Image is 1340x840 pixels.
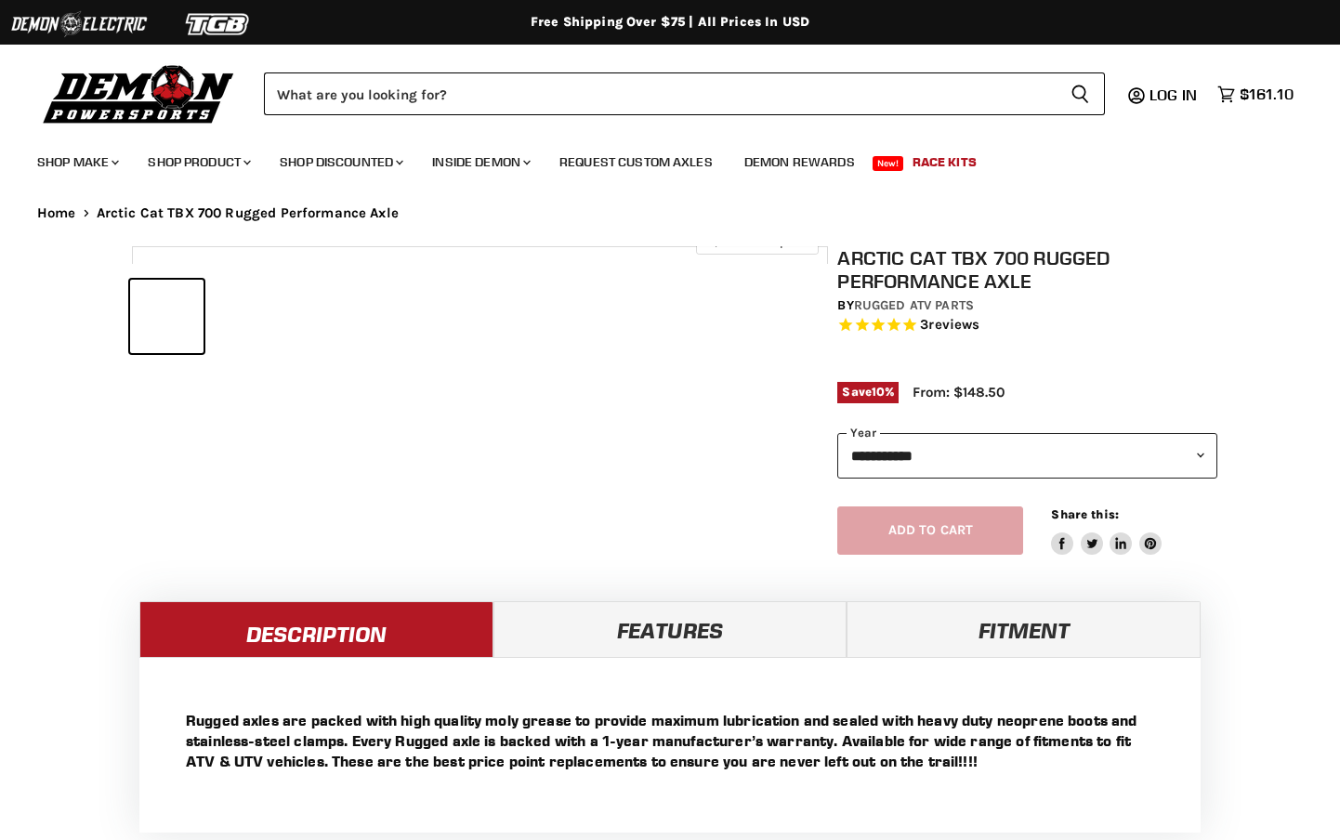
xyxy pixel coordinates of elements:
a: Race Kits [899,143,991,181]
a: Request Custom Axles [545,143,727,181]
div: by [837,295,1217,316]
button: Arctic Cat TBX 700 Rugged Performance Axle thumbnail [209,280,282,353]
a: Features [493,601,847,657]
span: 10 [872,385,885,399]
span: Share this: [1051,507,1118,521]
span: Click to expand [705,234,808,248]
span: $161.10 [1240,85,1294,103]
button: Arctic Cat TBX 700 Rugged Performance Axle thumbnail [526,280,599,353]
button: Arctic Cat TBX 700 Rugged Performance Axle thumbnail [130,280,204,353]
a: Demon Rewards [730,143,869,181]
a: Shop Product [134,143,262,181]
a: $161.10 [1208,81,1303,108]
button: Search [1056,72,1105,115]
span: From: $148.50 [913,384,1005,400]
a: Description [139,601,493,657]
span: Arctic Cat TBX 700 Rugged Performance Axle [97,205,399,221]
a: Home [37,205,76,221]
img: Demon Electric Logo 2 [9,7,149,42]
span: Save % [837,382,899,402]
span: 3 reviews [920,317,979,334]
a: Shop Discounted [266,143,414,181]
button: Arctic Cat TBX 700 Rugged Performance Axle thumbnail [288,280,361,353]
img: TGB Logo 2 [149,7,288,42]
ul: Main menu [23,136,1289,181]
span: Rated 5.0 out of 5 stars 3 reviews [837,316,1217,335]
h1: Arctic Cat TBX 700 Rugged Performance Axle [837,246,1217,293]
a: Rugged ATV Parts [854,297,974,313]
select: year [837,433,1217,479]
span: New! [873,156,904,171]
form: Product [264,72,1105,115]
img: Demon Powersports [37,60,241,126]
a: Log in [1141,86,1208,103]
a: Inside Demon [418,143,542,181]
span: reviews [928,317,979,334]
aside: Share this: [1051,506,1162,556]
button: Arctic Cat TBX 700 Rugged Performance Axle thumbnail [447,280,520,353]
span: Log in [1150,85,1197,104]
a: Fitment [847,601,1201,657]
input: Search [264,72,1056,115]
a: Shop Make [23,143,130,181]
p: Rugged axles are packed with high quality moly grease to provide maximum lubrication and sealed w... [186,710,1154,771]
button: Arctic Cat TBX 700 Rugged Performance Axle thumbnail [368,280,441,353]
